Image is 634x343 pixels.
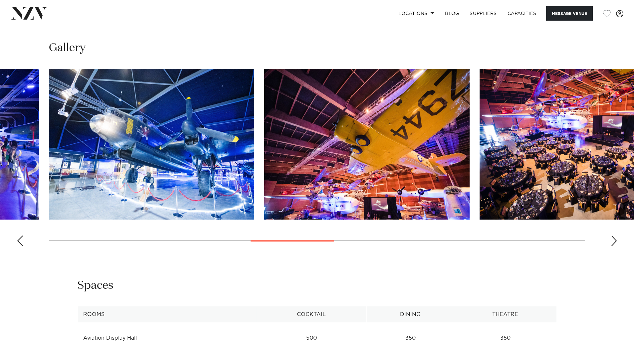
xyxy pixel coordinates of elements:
h2: Gallery [49,41,86,56]
a: SUPPLIERS [464,6,502,21]
a: BLOG [440,6,464,21]
img: nzv-logo.png [11,7,47,19]
th: Rooms [78,306,256,323]
a: Capacities [502,6,542,21]
button: Message Venue [546,6,593,21]
th: Cocktail [256,306,367,323]
th: Dining [367,306,454,323]
th: Theatre [454,306,556,323]
swiper-slide: 8 / 16 [264,69,470,220]
h2: Spaces [78,278,113,293]
a: Locations [393,6,440,21]
swiper-slide: 7 / 16 [49,69,254,220]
